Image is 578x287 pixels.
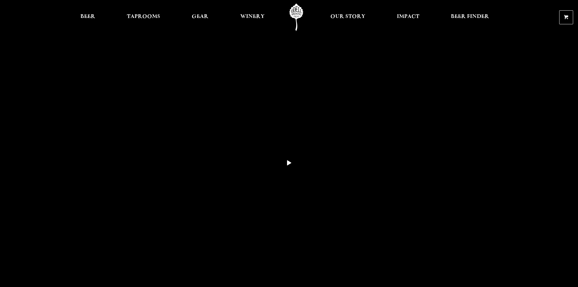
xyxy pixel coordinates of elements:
[285,4,308,31] a: Odell Home
[127,14,160,19] span: Taprooms
[76,4,99,31] a: Beer
[393,4,423,31] a: Impact
[451,14,489,19] span: Beer Finder
[236,4,269,31] a: Winery
[240,14,265,19] span: Winery
[447,4,493,31] a: Beer Finder
[188,4,212,31] a: Gear
[326,4,369,31] a: Our Story
[330,14,365,19] span: Our Story
[397,14,419,19] span: Impact
[192,14,208,19] span: Gear
[80,14,95,19] span: Beer
[123,4,164,31] a: Taprooms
